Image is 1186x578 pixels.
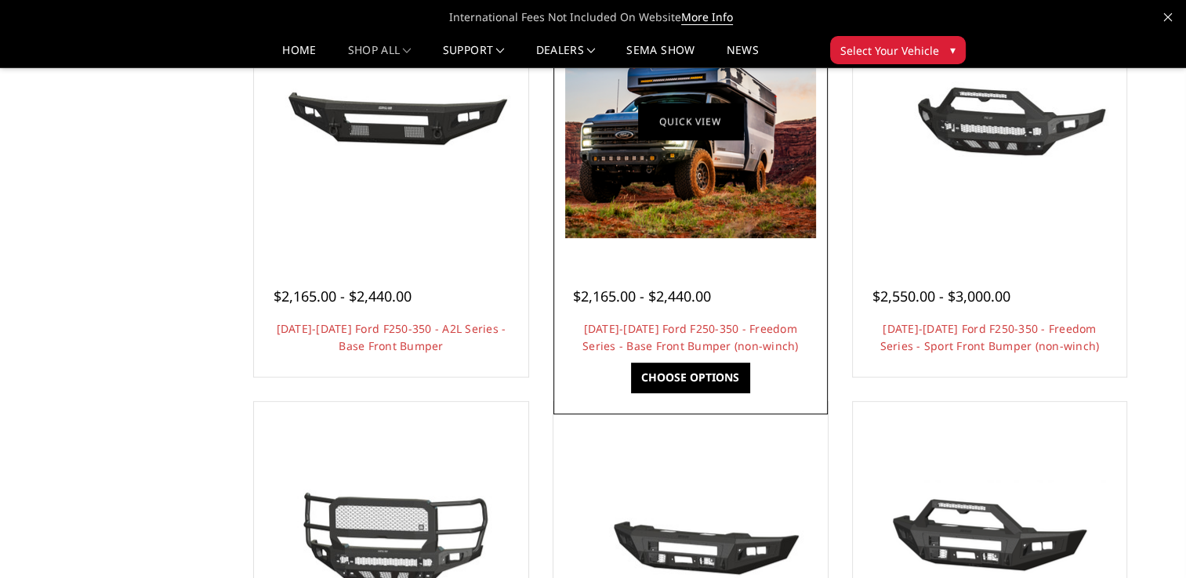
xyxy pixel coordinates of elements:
span: ▾ [950,42,956,58]
a: shop all [348,45,412,67]
img: 2023-2025 Ford F250-350 - A2L Series - Base Front Bumper [266,63,517,179]
a: Dealers [536,45,596,67]
a: News [726,45,758,67]
span: International Fees Not Included On Website [29,2,1158,33]
a: [DATE]-[DATE] Ford F250-350 - Freedom Series - Base Front Bumper (non-winch) [582,321,799,353]
img: 2023-2025 Ford F250-350 - Freedom Series - Base Front Bumper (non-winch) [565,4,816,238]
img: 2023-2025 Ford F250-350 - Freedom Series - Sport Front Bumper (non-winch) [864,63,1115,180]
button: Select Your Vehicle [830,36,966,64]
a: SEMA Show [626,45,695,67]
a: Home [282,45,316,67]
a: Quick view [638,103,743,139]
a: [DATE]-[DATE] Ford F250-350 - Freedom Series - Sport Front Bumper (non-winch) [880,321,1100,353]
a: Choose Options [631,363,749,392]
a: [DATE]-[DATE] Ford F250-350 - A2L Series - Base Front Bumper [277,321,506,353]
a: More Info [681,9,733,25]
a: Support [443,45,505,67]
span: Select Your Vehicle [840,42,939,59]
span: $2,165.00 - $2,440.00 [573,287,711,305]
span: $2,165.00 - $2,440.00 [274,287,412,305]
span: $2,550.00 - $3,000.00 [872,287,1010,305]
